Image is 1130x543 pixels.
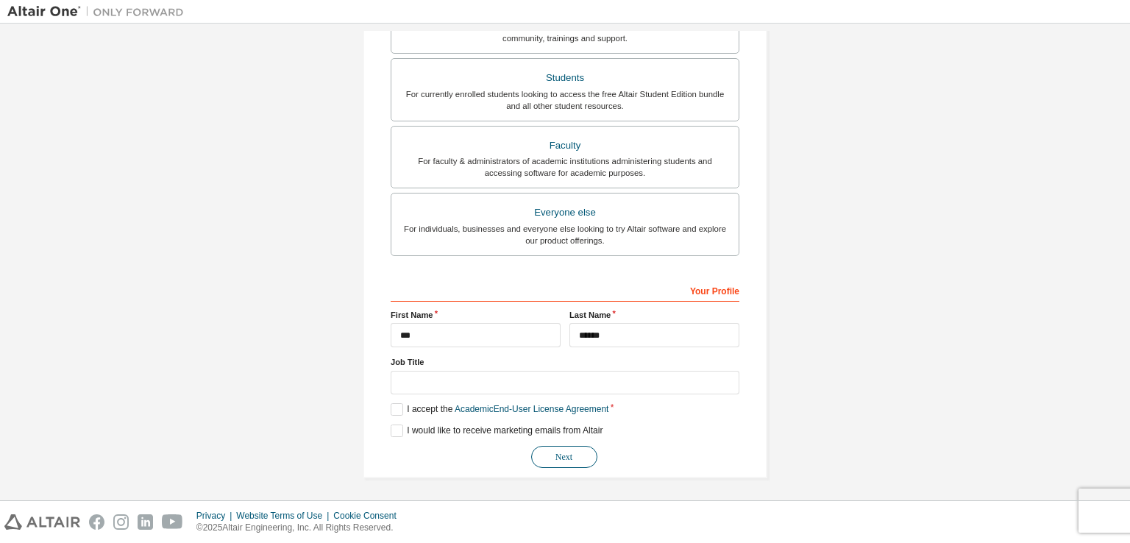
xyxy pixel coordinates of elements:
[400,68,730,88] div: Students
[400,21,730,44] div: For existing customers looking to access software downloads, HPC resources, community, trainings ...
[113,514,129,530] img: instagram.svg
[89,514,104,530] img: facebook.svg
[391,425,603,437] label: I would like to receive marketing emails from Altair
[400,155,730,179] div: For faculty & administrators of academic institutions administering students and accessing softwa...
[391,356,739,368] label: Job Title
[569,309,739,321] label: Last Name
[236,510,333,522] div: Website Terms of Use
[391,309,561,321] label: First Name
[4,514,80,530] img: altair_logo.svg
[391,403,608,416] label: I accept the
[138,514,153,530] img: linkedin.svg
[7,4,191,19] img: Altair One
[196,510,236,522] div: Privacy
[196,522,405,534] p: © 2025 Altair Engineering, Inc. All Rights Reserved.
[455,404,608,414] a: Academic End-User License Agreement
[400,202,730,223] div: Everyone else
[333,510,405,522] div: Cookie Consent
[162,514,183,530] img: youtube.svg
[400,135,730,156] div: Faculty
[391,278,739,302] div: Your Profile
[400,223,730,246] div: For individuals, businesses and everyone else looking to try Altair software and explore our prod...
[400,88,730,112] div: For currently enrolled students looking to access the free Altair Student Edition bundle and all ...
[531,446,597,468] button: Next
